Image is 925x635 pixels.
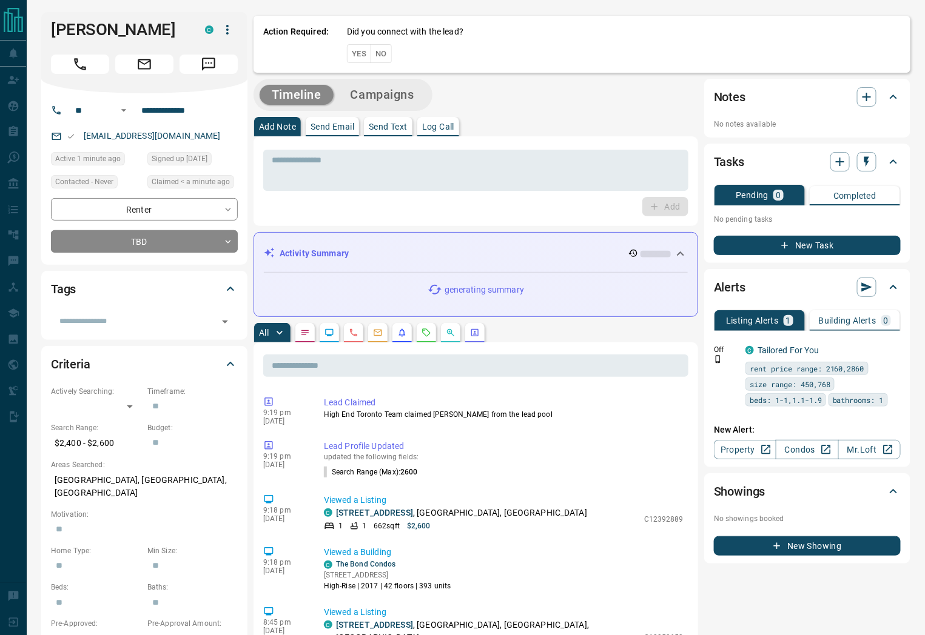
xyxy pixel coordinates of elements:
[745,346,754,354] div: condos.ca
[51,274,238,304] div: Tags
[259,122,296,131] p: Add Note
[833,394,884,406] span: bathrooms: 1
[217,313,234,330] button: Open
[374,520,400,531] p: 662 sqft
[644,514,684,525] p: C12392889
[362,520,366,531] p: 1
[714,119,901,130] p: No notes available
[750,394,822,406] span: beds: 1-1,1.1-1.9
[750,362,864,374] span: rent price range: 2160,2860
[347,25,463,38] p: Did you connect with the lead?
[51,545,141,556] p: Home Type:
[51,422,141,433] p: Search Range:
[714,236,901,255] button: New Task
[336,560,396,568] a: The Bond Condos
[311,122,354,131] p: Send Email
[205,25,214,34] div: condos.ca
[147,545,238,556] p: Min Size:
[324,494,684,507] p: Viewed a Listing
[51,459,238,470] p: Areas Searched:
[819,316,876,325] p: Building Alerts
[264,242,688,265] div: Activity Summary
[371,44,392,63] button: No
[324,546,684,559] p: Viewed a Building
[750,378,830,390] span: size range: 450,768
[349,328,358,337] svg: Calls
[147,618,238,629] p: Pre-Approval Amount:
[736,191,769,199] p: Pending
[338,85,426,105] button: Campaigns
[147,152,238,169] div: Fri Dec 16 2022
[180,55,238,74] span: Message
[51,582,141,593] p: Beds:
[714,344,738,355] p: Off
[776,191,781,199] p: 0
[51,230,238,253] div: TBD
[833,191,876,200] p: Completed
[714,147,901,176] div: Tasks
[147,175,238,192] div: Sun Sep 14 2025
[300,328,310,337] svg: Notes
[324,560,332,569] div: condos.ca
[714,513,901,524] p: No showings booked
[714,152,744,171] h2: Tasks
[347,44,371,63] button: Yes
[714,536,901,556] button: New Showing
[263,627,306,635] p: [DATE]
[263,567,306,575] p: [DATE]
[147,422,238,433] p: Budget:
[324,440,684,453] p: Lead Profile Updated
[726,316,779,325] p: Listing Alerts
[714,355,722,364] svg: Push Notification Only
[280,247,349,260] p: Activity Summary
[324,409,684,420] p: High End Toronto Team claimed [PERSON_NAME] from the lead pool
[324,620,332,629] div: condos.ca
[67,132,75,141] svg: Email Valid
[51,350,238,379] div: Criteria
[714,82,901,111] div: Notes
[714,273,901,302] div: Alerts
[714,87,745,107] h2: Notes
[51,386,141,397] p: Actively Searching:
[51,509,238,520] p: Motivation:
[714,210,901,228] p: No pending tasks
[51,198,238,221] div: Renter
[263,460,306,469] p: [DATE]
[263,506,306,514] p: 9:18 pm
[51,20,187,39] h1: [PERSON_NAME]
[263,25,329,63] p: Action Required:
[338,520,343,531] p: 1
[324,508,332,517] div: condos.ca
[838,440,901,459] a: Mr.Loft
[263,514,306,523] p: [DATE]
[445,284,524,296] p: generating summary
[263,452,306,460] p: 9:19 pm
[324,453,684,461] p: updated the following fields:
[55,176,113,188] span: Contacted - Never
[152,176,230,188] span: Claimed < a minute ago
[397,328,407,337] svg: Listing Alerts
[51,279,76,299] h2: Tags
[422,328,431,337] svg: Requests
[324,606,684,619] p: Viewed a Listing
[51,152,141,169] div: Sun Sep 14 2025
[400,468,417,476] span: 2600
[51,354,90,374] h2: Criteria
[324,580,451,591] p: High-Rise | 2017 | 42 floors | 393 units
[336,508,413,517] a: [STREET_ADDRESS]
[714,424,901,436] p: New Alert:
[51,470,238,503] p: [GEOGRAPHIC_DATA], [GEOGRAPHIC_DATA], [GEOGRAPHIC_DATA]
[776,440,838,459] a: Condos
[324,467,418,477] p: Search Range (Max) :
[324,570,451,580] p: [STREET_ADDRESS]
[263,618,306,627] p: 8:45 pm
[116,103,131,118] button: Open
[260,85,334,105] button: Timeline
[758,345,819,355] a: Tailored For You
[336,507,587,519] p: , [GEOGRAPHIC_DATA], [GEOGRAPHIC_DATA]
[714,278,745,297] h2: Alerts
[324,396,684,409] p: Lead Claimed
[422,122,454,131] p: Log Call
[373,328,383,337] svg: Emails
[147,386,238,397] p: Timeframe:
